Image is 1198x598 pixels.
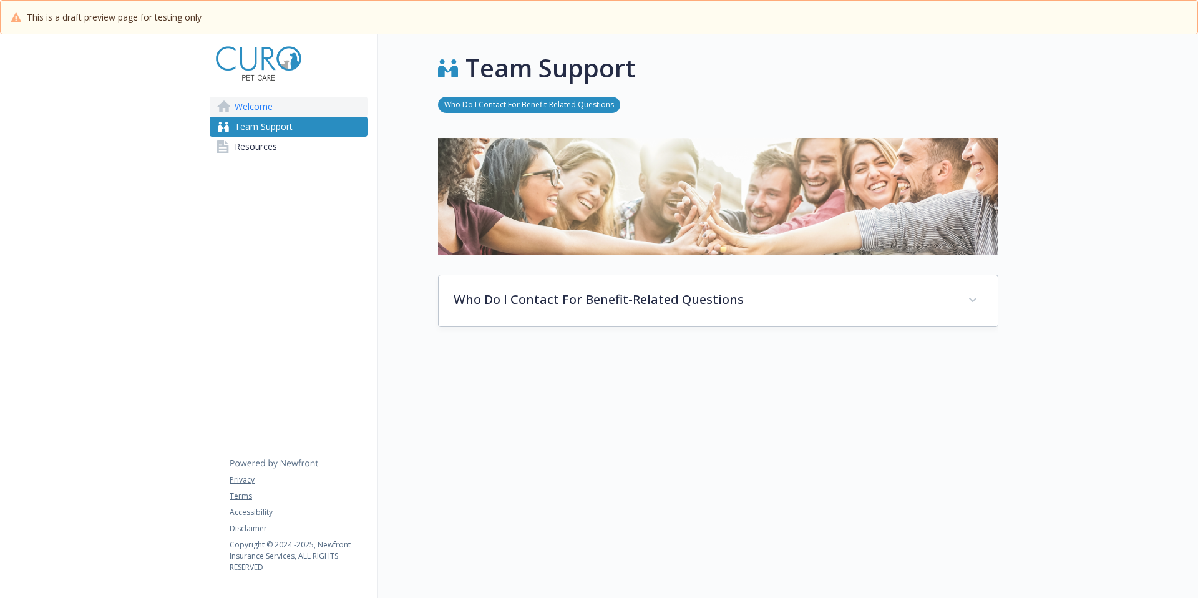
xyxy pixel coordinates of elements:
[438,98,620,110] a: Who Do I Contact For Benefit-Related Questions
[235,97,273,117] span: Welcome
[230,507,367,518] a: Accessibility
[230,523,367,534] a: Disclaimer
[210,137,368,157] a: Resources
[235,117,293,137] span: Team Support
[230,474,367,486] a: Privacy
[230,491,367,502] a: Terms
[438,138,998,255] img: team support page banner
[230,539,367,573] p: Copyright © 2024 - 2025 , Newfront Insurance Services, ALL RIGHTS RESERVED
[210,117,368,137] a: Team Support
[454,290,953,309] p: Who Do I Contact For Benefit-Related Questions
[210,97,368,117] a: Welcome
[465,49,635,87] h1: Team Support
[439,275,998,326] div: Who Do I Contact For Benefit-Related Questions
[235,137,277,157] span: Resources
[27,11,202,24] span: This is a draft preview page for testing only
